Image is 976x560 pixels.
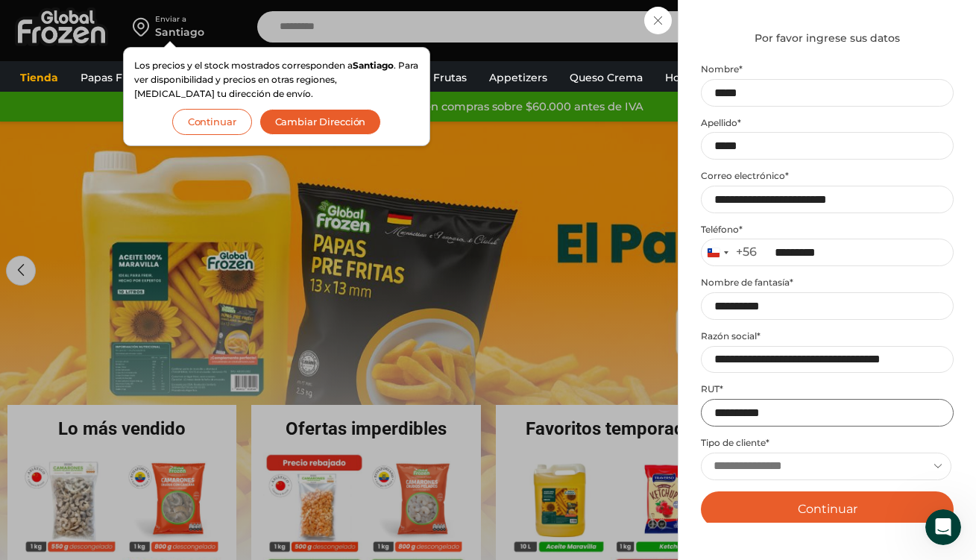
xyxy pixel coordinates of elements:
[702,239,757,265] button: Selected country
[353,60,394,71] strong: Santiago
[701,31,954,45] div: Por favor ingrese sus datos
[701,491,954,527] button: Continuar
[73,63,153,92] a: Papas Fritas
[701,383,954,395] label: RUT
[134,58,419,101] p: Los precios y el stock mostrados corresponden a . Para ver disponibilidad y precios en otras regi...
[13,63,66,92] a: Tienda
[701,170,954,182] label: Correo electrónico
[736,245,757,260] div: +56
[562,63,650,92] a: Queso Crema
[701,117,954,129] label: Apellido
[701,63,954,75] label: Nombre
[701,224,954,236] label: Teléfono
[172,109,252,135] button: Continuar
[482,63,555,92] a: Appetizers
[925,509,961,545] iframe: Intercom live chat
[259,109,382,135] button: Cambiar Dirección
[701,437,954,449] label: Tipo de cliente
[701,277,954,289] label: Nombre de fantasía
[658,63,725,92] a: Hortalizas
[701,330,954,342] label: Razón social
